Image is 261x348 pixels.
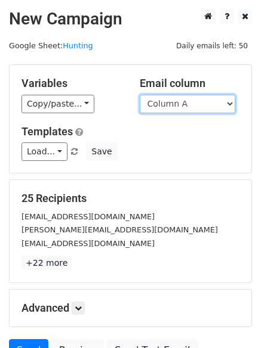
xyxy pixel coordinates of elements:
a: Daily emails left: 50 [172,41,252,50]
h5: Advanced [22,302,239,315]
iframe: Chat Widget [201,291,261,348]
small: Google Sheet: [9,41,93,50]
small: [EMAIL_ADDRESS][DOMAIN_NAME] [22,239,155,248]
button: Save [86,142,117,161]
span: Daily emails left: 50 [172,39,252,52]
h5: Email column [140,77,240,90]
h5: Variables [22,77,122,90]
h2: New Campaign [9,9,252,29]
h5: 25 Recipients [22,192,239,205]
a: Templates [22,125,73,138]
a: Copy/paste... [22,95,94,113]
small: [EMAIL_ADDRESS][DOMAIN_NAME] [22,212,155,221]
a: +22 more [22,256,72,271]
a: Load... [22,142,67,161]
a: Hunting [63,41,93,50]
small: [PERSON_NAME][EMAIL_ADDRESS][DOMAIN_NAME] [22,225,218,234]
